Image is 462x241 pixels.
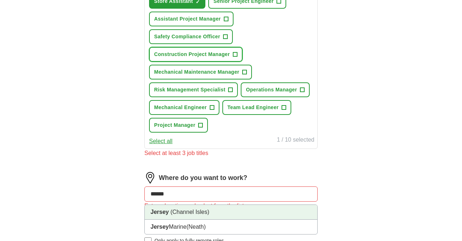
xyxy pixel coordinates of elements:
[241,82,310,97] button: Operations Manager
[222,100,291,115] button: Team Lead Engineer
[154,68,239,76] span: Mechanical Maintenance Manager
[149,12,234,26] button: Assistant Project Manager
[246,86,297,94] span: Operations Manager
[151,209,169,215] strong: Jersey
[154,86,225,94] span: Risk Management Specialist
[154,104,207,111] span: Mechanical Engineer
[149,47,243,62] button: Construction Project Manager
[149,29,233,44] button: Safety Compliance Officer
[151,224,169,230] strong: Jersey
[159,173,247,183] label: Where do you want to work?
[227,104,279,111] span: Team Lead Engineer
[144,202,318,210] div: Enter a location and select from the list
[144,149,318,158] div: Select at least 3 job titles
[145,220,317,234] li: Marine
[149,82,238,97] button: Risk Management Specialist
[149,65,252,79] button: Mechanical Maintenance Manager
[154,51,230,58] span: Construction Project Manager
[187,224,206,230] span: (Neath)
[154,33,220,40] span: Safety Compliance Officer
[170,209,209,215] span: (Channel Isles)
[154,15,221,23] span: Assistant Project Manager
[144,172,156,184] img: location.png
[149,118,208,133] button: Project Manager
[149,100,219,115] button: Mechanical Engineer
[154,121,195,129] span: Project Manager
[277,135,314,146] div: 1 / 10 selected
[149,137,173,146] button: Select all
